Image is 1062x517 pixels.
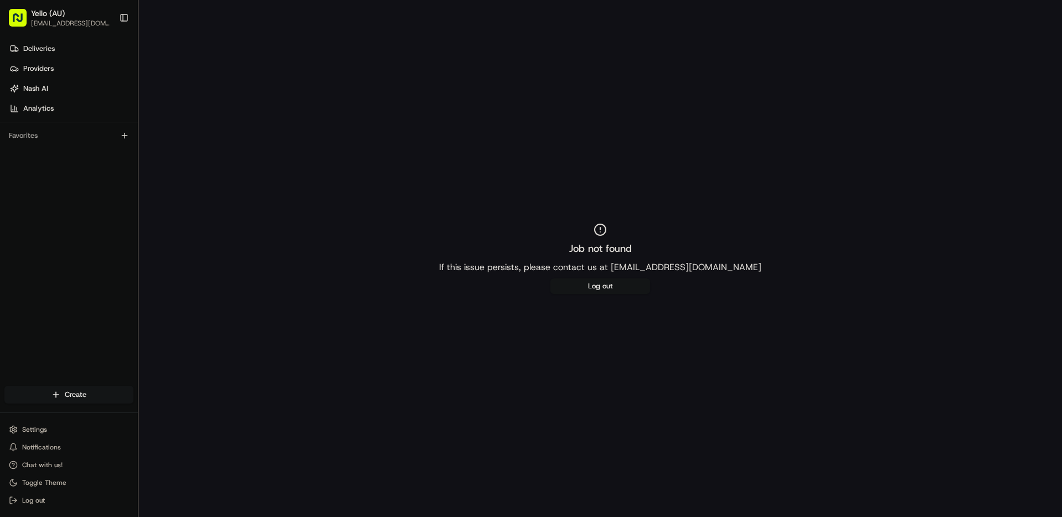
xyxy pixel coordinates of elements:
[23,104,54,113] span: Analytics
[23,84,48,94] span: Nash AI
[65,390,86,400] span: Create
[569,241,632,256] h2: Job not found
[4,4,115,31] button: Yello (AU)[EMAIL_ADDRESS][DOMAIN_NAME]
[4,440,133,455] button: Notifications
[550,278,650,294] button: Log out
[4,386,133,404] button: Create
[4,60,138,77] a: Providers
[4,475,133,490] button: Toggle Theme
[439,261,761,274] p: If this issue persists, please contact us at [EMAIL_ADDRESS][DOMAIN_NAME]
[4,127,133,144] div: Favorites
[4,493,133,508] button: Log out
[31,8,65,19] button: Yello (AU)
[4,40,138,58] a: Deliveries
[23,44,55,54] span: Deliveries
[4,422,133,437] button: Settings
[22,425,47,434] span: Settings
[31,19,110,28] button: [EMAIL_ADDRESS][DOMAIN_NAME]
[4,80,138,97] a: Nash AI
[22,496,45,505] span: Log out
[22,478,66,487] span: Toggle Theme
[22,461,63,469] span: Chat with us!
[23,64,54,74] span: Providers
[4,100,138,117] a: Analytics
[4,457,133,473] button: Chat with us!
[22,443,61,452] span: Notifications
